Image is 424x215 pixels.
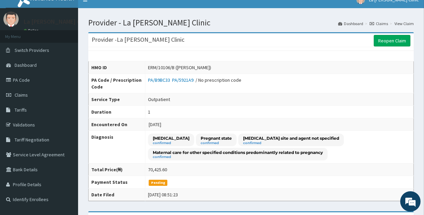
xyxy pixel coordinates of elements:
span: Tariffs [15,107,27,113]
p: [MEDICAL_DATA] [153,135,189,141]
small: confirmed [153,155,323,159]
th: Payment Status [89,176,145,189]
div: Minimize live chat window [111,3,128,20]
p: La [PERSON_NAME] Clinic [24,19,91,25]
h3: Provider - La [PERSON_NAME] Clinic [92,37,184,43]
div: 1 [148,109,150,115]
small: confirmed [153,141,189,145]
th: Date Filed [89,189,145,201]
span: Tariff Negotiation [15,137,49,143]
a: Claims [370,21,388,26]
small: confirmed [243,141,339,145]
textarea: Type your message and hit 'Enter' [3,143,129,167]
th: PA Code / Prescription Code [89,74,145,93]
img: d_794563401_company_1708531726252_794563401 [13,34,27,51]
a: PA/B9BC33 [148,77,172,83]
a: Dashboard [338,21,363,26]
p: Maternal care for other specified conditions predominantly related to pregnancy [153,150,323,155]
a: Reopen Claim [374,35,410,46]
th: Encountered On [89,118,145,131]
a: Online [24,28,40,33]
p: [MEDICAL_DATA] site and agent not specified [243,135,339,141]
div: [DATE] 08:51:23 [148,191,178,198]
span: We're online! [39,64,94,133]
div: / No prescription code [148,77,241,83]
span: Dashboard [15,62,37,68]
div: 70,425.60 [148,166,167,173]
a: PA/5921A9 [172,77,196,83]
th: Duration [89,106,145,118]
th: HMO ID [89,61,145,74]
a: View Claim [394,21,414,26]
th: Total Price(₦) [89,163,145,176]
span: Switch Providers [15,47,49,53]
h1: Provider - La [PERSON_NAME] Clinic [88,18,414,27]
span: [DATE] [149,121,161,128]
span: Claims [15,92,28,98]
span: Pending [149,180,167,186]
div: Outpatient [148,96,170,103]
p: Pregnant state [201,135,232,141]
th: Service Type [89,93,145,106]
th: Diagnosis [89,131,145,163]
div: Chat with us now [35,38,114,47]
small: confirmed [201,141,232,145]
div: ERM/10106/B ([PERSON_NAME]) [148,64,211,71]
img: User Image [3,12,19,27]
